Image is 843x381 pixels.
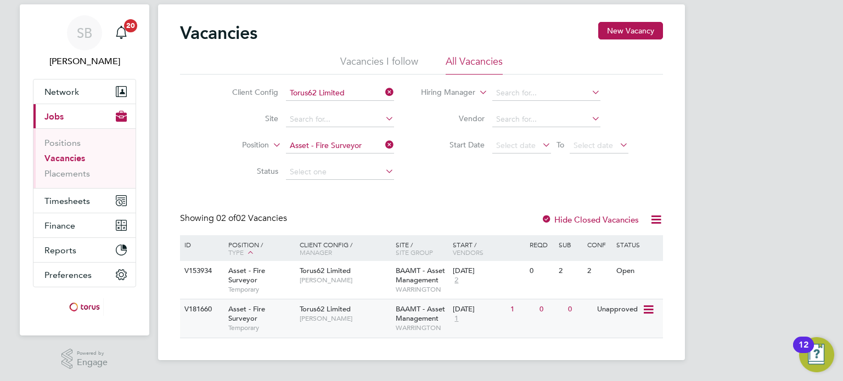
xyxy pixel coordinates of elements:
div: ID [182,235,220,254]
nav: Main navigation [20,4,149,335]
a: Powered byEngage [61,349,108,369]
span: To [553,138,567,152]
span: Powered by [77,349,108,358]
input: Search for... [286,138,394,153]
li: Vacancies I follow [340,55,418,75]
label: Start Date [421,140,485,150]
div: Position / [220,235,297,263]
span: Temporary [228,323,294,332]
div: V181660 [182,299,220,320]
li: All Vacancies [446,55,503,75]
span: Site Group [396,248,433,257]
div: 2 [556,261,585,281]
div: 0 [537,299,565,320]
span: Timesheets [44,196,90,206]
button: Timesheets [33,189,136,213]
label: Hide Closed Vacancies [541,214,639,225]
span: BAAMT - Asset Management [396,266,445,285]
img: torus-logo-retina.png [65,298,104,316]
span: Sam Baaziz [33,55,136,68]
label: Status [215,166,278,176]
div: Status [614,235,661,254]
div: [DATE] [453,305,505,314]
span: Asset - Fire Surveyor [228,266,265,285]
div: Conf [585,235,613,254]
div: Open [614,261,661,281]
span: Type [228,248,244,257]
input: Search for... [286,112,394,127]
div: [DATE] [453,266,524,276]
span: Reports [44,245,76,255]
div: V153934 [182,261,220,281]
div: 0 [527,261,555,281]
a: Placements [44,168,90,179]
span: SB [77,26,92,40]
div: Unapproved [594,299,642,320]
span: Finance [44,220,75,231]
button: Finance [33,213,136,237]
span: Network [44,87,79,97]
span: 20 [124,19,137,32]
label: Hiring Manager [412,87,475,98]
div: 1 [508,299,536,320]
span: Asset - Fire Surveyor [228,304,265,323]
div: Site / [393,235,451,261]
a: Vacancies [44,153,85,163]
div: 0 [565,299,594,320]
button: Preferences [33,263,136,287]
div: Start / [450,235,527,261]
div: Reqd [527,235,555,254]
span: BAAMT - Asset Management [396,304,445,323]
span: Select date [574,140,613,150]
span: Engage [77,358,108,367]
span: Torus62 Limited [300,304,351,314]
button: Jobs [33,104,136,128]
div: 2 [585,261,613,281]
label: Site [215,113,278,123]
div: Jobs [33,128,136,188]
span: Manager [300,248,332,257]
input: Search for... [492,86,600,101]
div: Client Config / [297,235,393,261]
label: Vendor [421,113,485,123]
input: Search for... [286,86,394,101]
span: Jobs [44,111,64,122]
div: 12 [799,345,808,359]
span: Select date [496,140,536,150]
span: Torus62 Limited [300,266,351,275]
span: WARRINGTON [396,285,448,294]
label: Client Config [215,87,278,97]
span: 2 [453,276,460,285]
input: Select one [286,164,394,180]
a: Positions [44,138,81,148]
input: Search for... [492,112,600,127]
span: Temporary [228,285,294,294]
button: Open Resource Center, 12 new notifications [799,337,834,372]
span: [PERSON_NAME] [300,314,390,323]
span: [PERSON_NAME] [300,276,390,285]
label: Position [206,140,269,151]
span: 02 Vacancies [216,213,287,224]
span: 1 [453,314,460,323]
button: Reports [33,238,136,262]
a: Go to home page [33,298,136,316]
span: Preferences [44,270,92,280]
button: Network [33,79,136,104]
button: New Vacancy [598,22,663,39]
div: Showing [180,213,289,224]
span: WARRINGTON [396,323,448,332]
span: 02 of [216,213,236,224]
a: SB[PERSON_NAME] [33,15,136,68]
a: 20 [110,15,132,50]
span: Vendors [453,248,484,257]
div: Sub [556,235,585,254]
h2: Vacancies [180,22,257,44]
